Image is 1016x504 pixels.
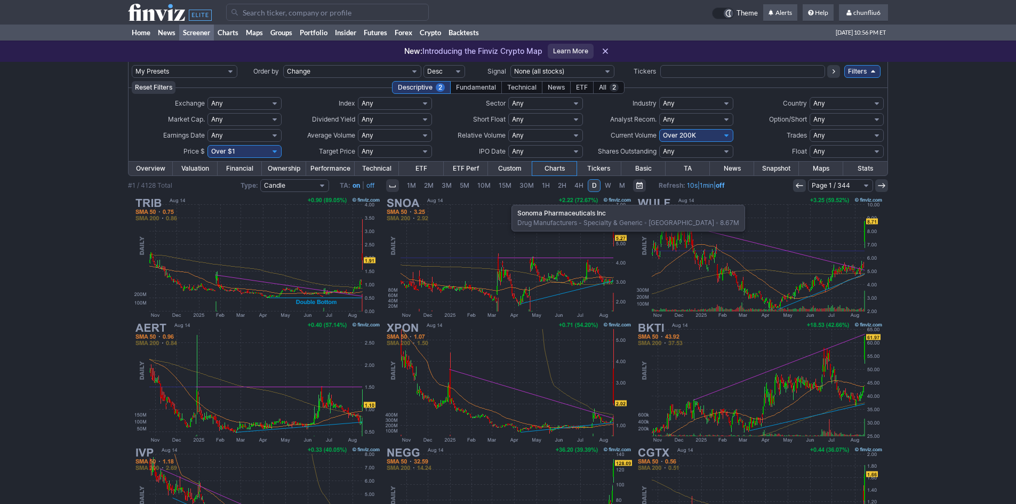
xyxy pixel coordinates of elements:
a: 30M [516,179,538,192]
span: 5M [460,181,469,189]
a: Filters [844,65,881,78]
span: New: [404,46,422,55]
a: Backtests [445,25,483,41]
button: Range [633,179,646,192]
div: ETF [570,81,594,94]
span: Relative Volume [458,131,506,139]
a: Charts [214,25,242,41]
a: 1M [403,179,420,192]
div: Technical [501,81,542,94]
a: Theme [712,7,758,19]
span: Shares Outstanding [598,147,657,155]
a: Charts [532,162,577,175]
a: off [366,181,374,189]
a: Performance [306,162,355,175]
img: XPON - Expion360 Inc - Stock Price Chart [383,320,633,445]
a: Maps [799,162,843,175]
a: W [601,179,615,192]
img: BKTI - BK Technologies Corp - Stock Price Chart [635,320,884,445]
span: Trades [787,131,807,139]
button: Reset Filters [132,81,175,94]
img: WULF - TeraWulf Inc - Stock Price Chart [635,195,884,320]
a: 15M [495,179,515,192]
a: 3M [438,179,455,192]
span: • [643,219,649,227]
span: 10M [477,181,491,189]
a: Alerts [763,4,797,21]
b: Type: [241,181,258,189]
span: • [714,219,720,227]
span: 2 [436,83,445,92]
a: ETF Perf [444,162,488,175]
a: Maps [242,25,267,41]
a: TA [666,162,710,175]
a: Stats [843,162,887,175]
a: 2M [420,179,437,192]
span: Exchange [175,99,205,107]
a: 1H [538,179,554,192]
div: #1 / 4128 Total [128,180,172,191]
span: 4H [574,181,583,189]
a: Home [128,25,154,41]
span: M [619,181,625,189]
span: Country [783,99,807,107]
button: Interval [386,179,399,192]
a: 1min [700,181,714,189]
a: M [615,179,629,192]
span: Float [792,147,807,155]
img: TRIB - Trinity Biotech Plc ADR - Stock Price Chart [132,195,382,320]
b: Sonoma Pharmaceuticals Inc [517,209,606,217]
span: chunfliu6 [853,9,881,17]
a: Financial [218,162,262,175]
a: 2H [554,179,570,192]
a: on [353,181,360,189]
div: All [593,81,625,94]
a: Portfolio [296,25,331,41]
span: 2H [558,181,566,189]
a: Basic [621,162,666,175]
span: Target Price [319,147,355,155]
span: Dividend Yield [312,115,355,123]
span: Order by [253,67,279,75]
span: 30M [519,181,534,189]
a: 10M [474,179,494,192]
span: Short Float [473,115,506,123]
b: Refresh: [659,181,685,189]
input: Search [226,4,429,21]
a: Screener [179,25,214,41]
a: Custom [488,162,532,175]
span: 2 [610,83,619,92]
a: Technical [355,162,399,175]
a: Tickers [577,162,621,175]
span: IPO Date [479,147,506,155]
a: chunfliu6 [839,4,888,21]
b: TA: [340,181,350,189]
a: Overview [129,162,173,175]
span: Average Volume [307,131,355,139]
span: Index [339,99,355,107]
span: [DATE] 10:56 PM ET [836,25,886,41]
span: | | [659,180,725,191]
a: Snapshot [754,162,798,175]
span: W [605,181,611,189]
a: Ownership [262,162,306,175]
a: Valuation [173,162,217,175]
div: Fundamental [450,81,502,94]
span: 15M [499,181,511,189]
a: 4H [571,179,587,192]
a: D [588,179,601,192]
span: Earnings Date [163,131,205,139]
span: Tickers [634,67,656,75]
a: Help [803,4,834,21]
a: Insider [331,25,360,41]
span: 3M [442,181,452,189]
span: Theme [737,7,758,19]
span: 1M [407,181,416,189]
img: SNOA - Sonoma Pharmaceuticals Inc - Stock Price Chart [383,195,633,320]
p: Introducing the Finviz Crypto Map [404,46,542,57]
img: AERT - Aeries Technology Inc - Stock Price Chart [132,320,382,445]
a: Futures [360,25,391,41]
a: Groups [267,25,296,41]
div: News [542,81,571,94]
span: D [592,181,597,189]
